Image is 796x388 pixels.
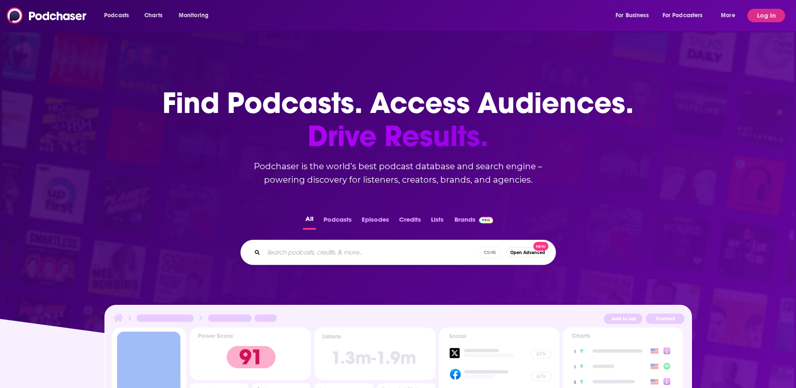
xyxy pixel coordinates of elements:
button: open menu [657,9,715,22]
span: Podcasts [104,10,129,21]
img: Podcast Insights Power score [190,328,311,380]
button: Open AdvancedNew [506,247,549,257]
a: BrandsPodchaser Pro [454,213,493,230]
img: Podcast Insights Listens [314,328,436,380]
button: Episodes [359,213,391,230]
button: open menu [173,9,219,22]
span: Open Advanced [510,250,545,255]
button: Lists [428,213,446,230]
button: All [303,213,316,230]
span: Ctrl K [480,246,500,259]
button: Podcasts [321,213,354,230]
button: Credits [397,213,423,230]
span: Charts [144,10,162,21]
button: Log In [747,9,785,22]
div: Search podcasts, credits, & more... [240,240,556,265]
a: Charts [139,9,167,22]
img: Podcast Insights Header [112,312,684,327]
span: More [721,10,735,21]
input: Search podcasts, credits, & more... [264,246,480,259]
span: New [533,242,548,251]
img: Podchaser Pro [479,217,493,223]
span: Drive Results. [162,120,634,153]
button: open menu [610,9,659,22]
h1: Find Podcasts. Access Audiences. [162,87,634,153]
span: For Podcasters [663,10,703,21]
span: For Business [616,10,649,21]
img: Podchaser - Follow, Share and Rate Podcasts [7,8,87,24]
span: Monitoring [179,10,209,21]
button: open menu [715,9,746,22]
h2: Podchaser is the world’s best podcast database and search engine – powering discovery for listene... [230,160,566,186]
button: open menu [98,9,140,22]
